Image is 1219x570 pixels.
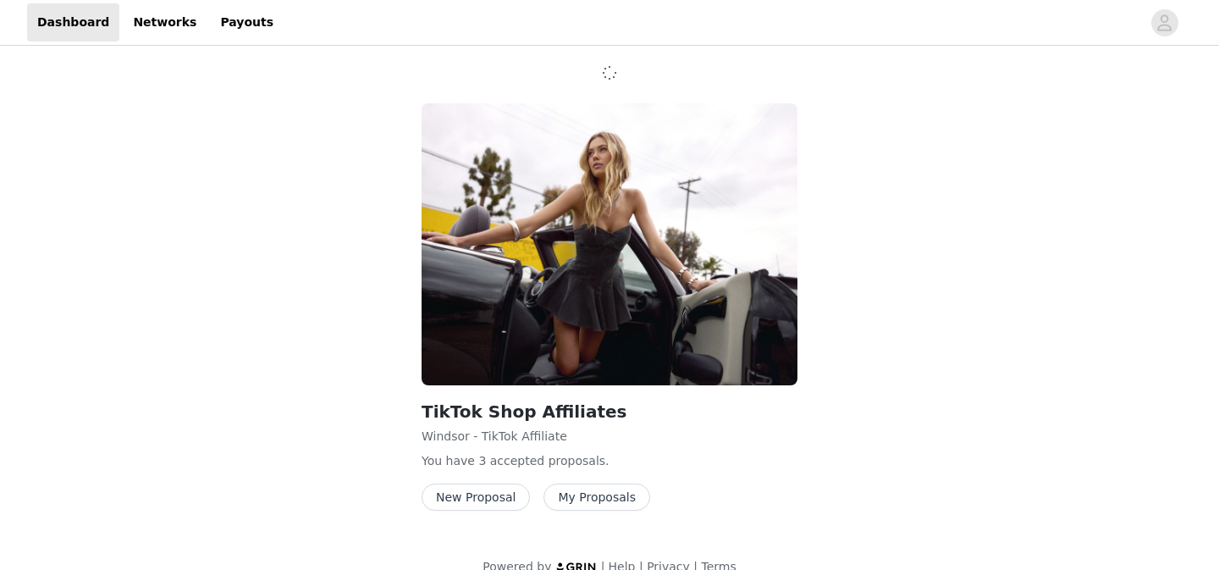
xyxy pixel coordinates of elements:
a: Dashboard [27,3,119,42]
button: New Proposal [422,484,530,511]
p: Windsor - TikTok Affiliate [422,428,797,445]
button: My Proposals [543,484,650,511]
a: Networks [123,3,207,42]
h2: TikTok Shop Affiliates [422,399,797,424]
span: s [599,454,605,468]
a: Payouts [210,3,284,42]
img: Windsor [422,103,797,385]
div: avatar [1156,9,1172,36]
p: You have 3 accepted proposal . [422,452,797,470]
